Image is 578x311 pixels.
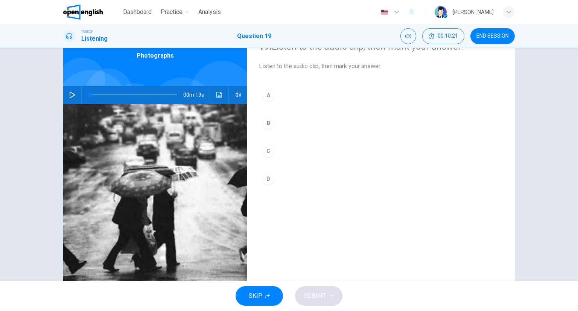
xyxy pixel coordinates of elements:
div: B [262,117,274,129]
span: Dashboard [123,8,152,17]
img: en [380,9,389,15]
button: B [259,114,503,133]
button: Dashboard [120,5,155,19]
div: Mute [400,28,416,44]
span: TOEIC® [81,29,93,34]
span: SKIP [249,291,262,301]
button: A [259,86,503,105]
button: Practice [158,5,192,19]
div: Hide [422,28,464,44]
button: C [259,142,503,160]
a: OpenEnglish logo [63,5,120,20]
span: 00m 19s [183,86,210,104]
span: Practice [161,8,183,17]
span: Listen to the audio clip, then mark your answer. [259,62,503,71]
button: D [259,169,503,188]
img: Profile picture [435,6,447,18]
button: Analysis [195,5,224,19]
div: D [262,173,274,185]
div: C [262,145,274,157]
span: Analysis [198,8,221,17]
button: SKIP [236,286,283,306]
button: 00:10:21 [422,28,464,44]
div: A [262,89,274,101]
span: END SESSION [476,33,509,39]
img: OpenEnglish logo [63,5,103,20]
button: END SESSION [470,28,515,44]
img: Photographs [63,104,247,287]
span: Photographs [137,51,174,60]
button: Click to see the audio transcription [213,86,225,104]
div: [PERSON_NAME] [453,8,494,17]
h1: Listening [81,34,108,43]
h1: Question 19 [237,32,271,41]
span: 00:10:21 [438,33,458,39]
